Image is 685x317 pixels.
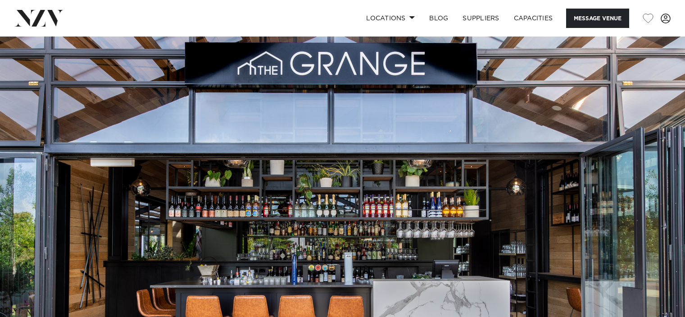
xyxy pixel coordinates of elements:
[359,9,422,28] a: Locations
[507,9,560,28] a: Capacities
[566,9,629,28] button: Message Venue
[422,9,455,28] a: BLOG
[14,10,64,26] img: nzv-logo.png
[455,9,506,28] a: SUPPLIERS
